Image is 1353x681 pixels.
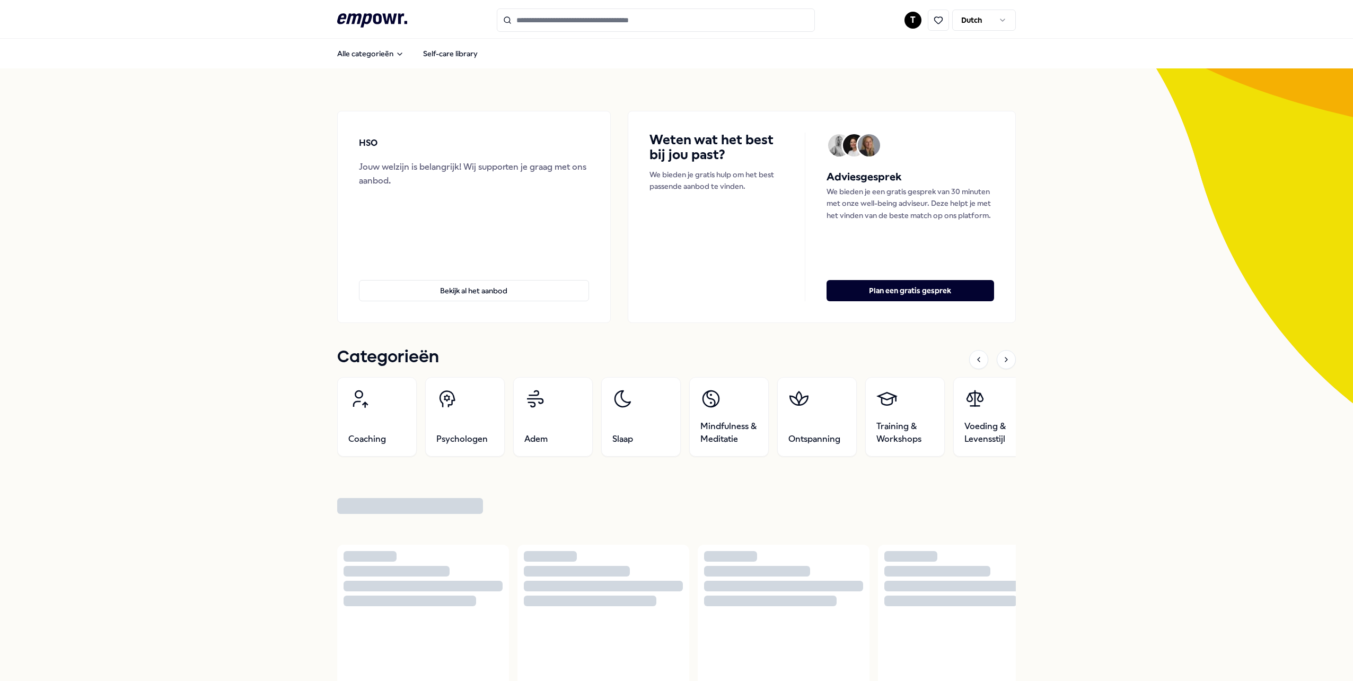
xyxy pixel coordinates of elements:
button: Bekijk al het aanbod [359,280,589,301]
img: Avatar [843,134,865,156]
a: Adem [513,377,593,457]
h5: Adviesgesprek [827,169,994,186]
div: Jouw welzijn is belangrijk! Wij supporten je graag met ons aanbod. [359,160,589,187]
span: Adem [524,433,548,446]
span: Slaap [612,433,633,446]
h1: Categorieën [337,344,439,371]
span: Psychologen [436,433,488,446]
span: Mindfulness & Meditatie [700,420,758,446]
h4: Weten wat het best bij jou past? [649,133,784,162]
p: HSO [359,136,377,150]
a: Coaching [337,377,417,457]
a: Bekijk al het aanbod [359,263,589,301]
a: Voeding & Levensstijl [953,377,1033,457]
a: Mindfulness & Meditatie [689,377,769,457]
a: Ontspanning [777,377,857,457]
img: Avatar [828,134,850,156]
button: Plan een gratis gesprek [827,280,994,301]
p: We bieden je een gratis gesprek van 30 minuten met onze well-being adviseur. Deze helpt je met he... [827,186,994,221]
input: Search for products, categories or subcategories [497,8,815,32]
span: Voeding & Levensstijl [964,420,1022,446]
img: Avatar [858,134,880,156]
button: Alle categorieën [329,43,412,64]
nav: Main [329,43,486,64]
p: We bieden je gratis hulp om het best passende aanbod te vinden. [649,169,784,193]
button: T [904,12,921,29]
a: Psychologen [425,377,505,457]
span: Ontspanning [788,433,840,446]
a: Training & Workshops [865,377,945,457]
a: Self-care library [415,43,486,64]
a: Slaap [601,377,681,457]
span: Coaching [348,433,386,446]
span: Training & Workshops [876,420,934,446]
